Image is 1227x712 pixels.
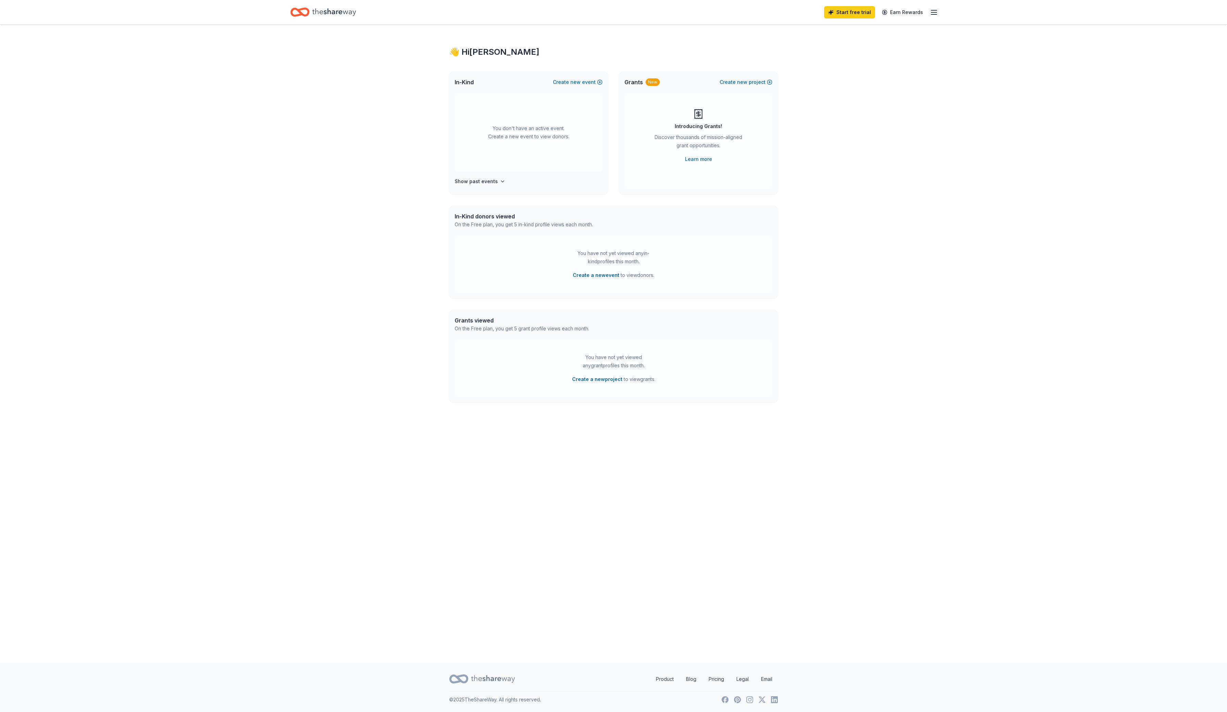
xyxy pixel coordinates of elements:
[720,78,772,86] button: Createnewproject
[455,220,593,229] div: On the Free plan, you get 5 in-kind profile views each month.
[646,78,660,86] div: New
[553,78,603,86] button: Createnewevent
[455,316,589,325] div: Grants viewed
[756,672,778,686] a: Email
[571,353,656,370] div: You have not yet viewed any grant profiles this month.
[455,177,498,186] h4: Show past events
[572,375,622,383] button: Create a newproject
[650,672,679,686] a: Product
[703,672,730,686] a: Pricing
[624,78,643,86] span: Grants
[455,177,505,186] button: Show past events
[455,212,593,220] div: In-Kind donors viewed
[650,672,778,686] nav: quick links
[455,325,589,333] div: On the Free plan, you get 5 grant profile views each month.
[570,78,581,86] span: new
[652,133,745,152] div: Discover thousands of mission-aligned grant opportunities.
[573,271,619,279] button: Create a newevent
[571,249,656,266] div: You have not yet viewed any in-kind profiles this month.
[290,4,356,20] a: Home
[449,696,541,704] p: © 2025 TheShareWay. All rights reserved.
[824,6,875,18] a: Start free trial
[685,155,712,163] a: Learn more
[681,672,702,686] a: Blog
[572,375,655,383] span: to view grants .
[455,93,603,172] div: You don't have an active event. Create a new event to view donors.
[731,672,754,686] a: Legal
[675,122,722,130] div: Introducing Grants!
[455,78,474,86] span: In-Kind
[737,78,747,86] span: new
[878,6,927,18] a: Earn Rewards
[449,47,778,58] div: 👋 Hi [PERSON_NAME]
[573,271,654,279] span: to view donors .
